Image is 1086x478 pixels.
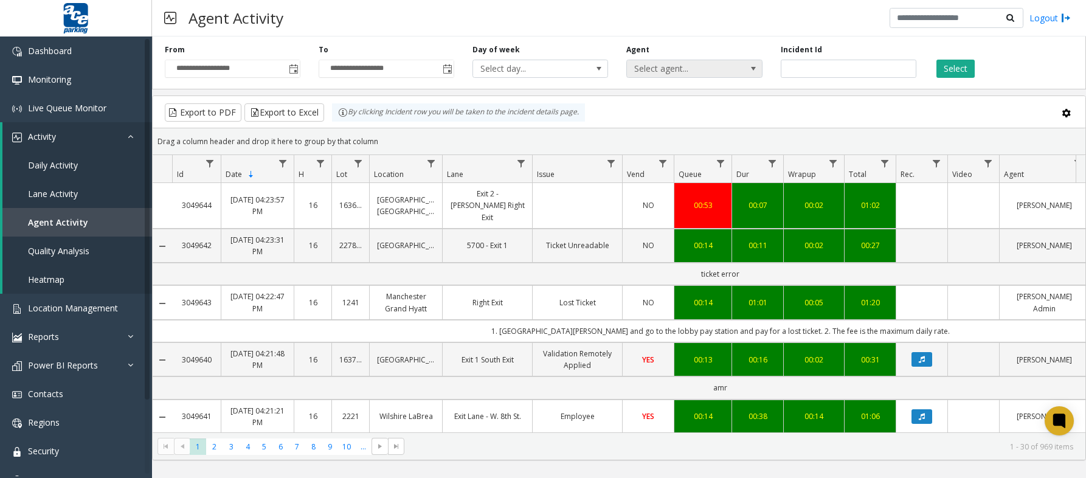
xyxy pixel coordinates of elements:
[153,355,172,365] a: Collapse Details
[377,194,435,217] a: [GEOGRAPHIC_DATA] [GEOGRAPHIC_DATA]
[952,169,972,179] span: Video
[980,155,997,171] a: Video Filter Menu
[2,151,152,179] a: Daily Activity
[630,410,666,422] a: YES
[2,122,152,151] a: Activity
[472,44,520,55] label: Day of week
[791,354,837,365] a: 00:02
[302,199,324,211] a: 16
[450,240,525,251] a: 5700 - Exit 1
[12,418,22,428] img: 'icon'
[736,169,749,179] span: Dur
[603,155,620,171] a: Issue Filter Menu
[28,274,64,285] span: Heatmap
[206,438,223,455] span: Page 2
[1007,199,1082,211] a: [PERSON_NAME]
[643,200,654,210] span: NO
[791,240,837,251] div: 00:02
[540,348,615,371] a: Validation Remotely Applied
[852,354,888,365] a: 00:31
[355,438,372,455] span: Page 11
[540,410,615,422] a: Employee
[450,297,525,308] a: Right Exit
[739,410,776,422] div: 00:38
[226,169,242,179] span: Date
[375,442,385,451] span: Go to the next page
[12,47,22,57] img: 'icon'
[412,442,1073,452] kendo-pager-info: 1 - 30 of 969 items
[302,354,324,365] a: 16
[901,169,915,179] span: Rec.
[28,188,78,199] span: Lane Activity
[627,60,735,77] span: Select agent...
[289,438,305,455] span: Page 7
[682,410,724,422] a: 00:14
[682,240,724,251] a: 00:14
[190,438,206,455] span: Page 1
[791,297,837,308] div: 00:05
[388,438,404,455] span: Go to the last page
[1029,12,1071,24] a: Logout
[28,331,59,342] span: Reports
[246,170,256,179] span: Sortable
[1007,291,1082,314] a: [PERSON_NAME] Admin
[202,155,218,171] a: Id Filter Menu
[626,44,649,55] label: Agent
[377,354,435,365] a: [GEOGRAPHIC_DATA]
[339,240,362,251] a: 227879
[929,155,945,171] a: Rec. Filter Menu
[28,74,71,85] span: Monitoring
[627,169,645,179] span: Vend
[1061,12,1071,24] img: logout
[682,354,724,365] a: 00:13
[852,297,888,308] a: 01:20
[377,291,435,314] a: Manchester Grand Hyatt
[682,297,724,308] a: 00:14
[350,155,367,171] a: Lot Filter Menu
[28,45,72,57] span: Dashboard
[28,159,78,171] span: Daily Activity
[12,75,22,85] img: 'icon'
[2,208,152,237] a: Agent Activity
[781,44,822,55] label: Incident Id
[852,240,888,251] div: 00:27
[153,131,1085,152] div: Drag a column header and drop it here to group by that column
[339,438,355,455] span: Page 10
[313,155,329,171] a: H Filter Menu
[1004,169,1024,179] span: Agent
[12,304,22,314] img: 'icon'
[2,265,152,294] a: Heatmap
[450,410,525,422] a: Exit Lane - W. 8th St.
[286,60,300,77] span: Toggle popup
[28,388,63,400] span: Contacts
[377,410,435,422] a: Wilshire LaBrea
[852,199,888,211] a: 01:02
[153,155,1085,432] div: Data table
[392,442,401,451] span: Go to the last page
[302,297,324,308] a: 16
[682,199,724,211] a: 00:53
[788,169,816,179] span: Wrapup
[177,169,184,179] span: Id
[630,354,666,365] a: YES
[229,405,286,428] a: [DATE] 04:21:21 PM
[852,410,888,422] a: 01:06
[791,410,837,422] a: 00:14
[12,333,22,342] img: 'icon'
[28,417,60,428] span: Regions
[28,445,59,457] span: Security
[739,240,776,251] a: 00:11
[12,361,22,371] img: 'icon'
[791,199,837,211] a: 00:02
[630,240,666,251] a: NO
[28,302,118,314] span: Location Management
[537,169,555,179] span: Issue
[739,354,776,365] a: 00:16
[739,297,776,308] div: 01:01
